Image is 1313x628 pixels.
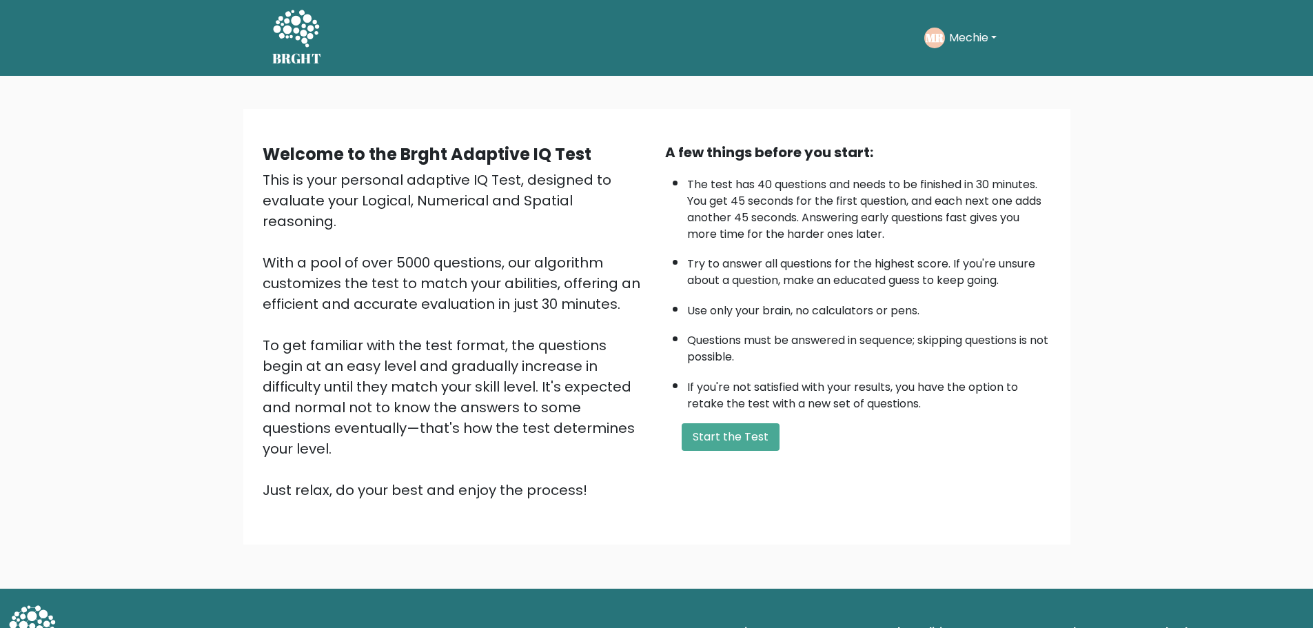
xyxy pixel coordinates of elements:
[687,249,1051,289] li: Try to answer all questions for the highest score. If you're unsure about a question, make an edu...
[263,143,591,165] b: Welcome to the Brght Adaptive IQ Test
[665,142,1051,163] div: A few things before you start:
[945,29,1001,47] button: Mechie
[687,170,1051,243] li: The test has 40 questions and needs to be finished in 30 minutes. You get 45 seconds for the firs...
[263,170,649,500] div: This is your personal adaptive IQ Test, designed to evaluate your Logical, Numerical and Spatial ...
[682,423,780,451] button: Start the Test
[687,325,1051,365] li: Questions must be answered in sequence; skipping questions is not possible.
[272,6,322,70] a: BRGHT
[687,372,1051,412] li: If you're not satisfied with your results, you have the option to retake the test with a new set ...
[687,296,1051,319] li: Use only your brain, no calculators or pens.
[272,50,322,67] h5: BRGHT
[926,30,944,45] text: MR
